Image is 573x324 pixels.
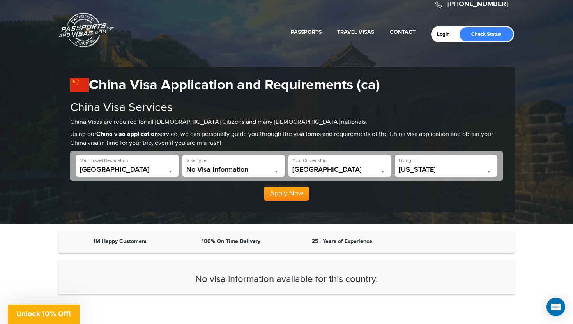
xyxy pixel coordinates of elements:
[93,238,147,245] strong: 1M Happy Customers
[264,187,309,201] button: Apply Now
[70,274,503,284] h3: No visa information available for this country.
[186,166,281,177] span: No Visa Information
[291,29,322,35] a: Passports
[292,166,387,174] span: Canada
[70,130,503,148] p: Using our service, we can personally guide you through the visa forms and requirements of the Chi...
[400,238,507,247] iframe: Customer reviews powered by Trustpilot
[437,31,455,37] a: Login
[80,157,128,164] label: Your Travel Destination
[186,166,281,174] span: No Visa Information
[312,238,372,245] strong: 25+ Years of Experience
[70,118,503,127] p: China Visas are required for all [DEMOGRAPHIC_DATA] Citizens and many [DEMOGRAPHIC_DATA] nationals.
[16,310,71,318] span: Unlock 10% Off!
[292,166,387,177] span: Canada
[292,157,327,164] label: Your Citizenship
[399,157,416,164] label: Living In
[337,29,374,35] a: Travel Visas
[70,77,503,93] h1: China Visa Application and Requirements (ca)
[8,305,80,324] div: Unlock 10% Off!
[460,27,513,41] a: Check Status
[546,298,565,316] div: Open Intercom Messenger
[59,12,114,48] a: Passports & [DOMAIN_NAME]
[202,238,260,245] strong: 100% On Time Delivery
[70,101,503,114] h2: China Visa Services
[399,166,493,177] span: California
[390,29,416,35] a: Contact
[80,166,175,174] span: China
[96,130,158,138] strong: China visa application
[399,166,493,174] span: California
[80,166,175,177] span: China
[186,157,207,164] label: Visa Type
